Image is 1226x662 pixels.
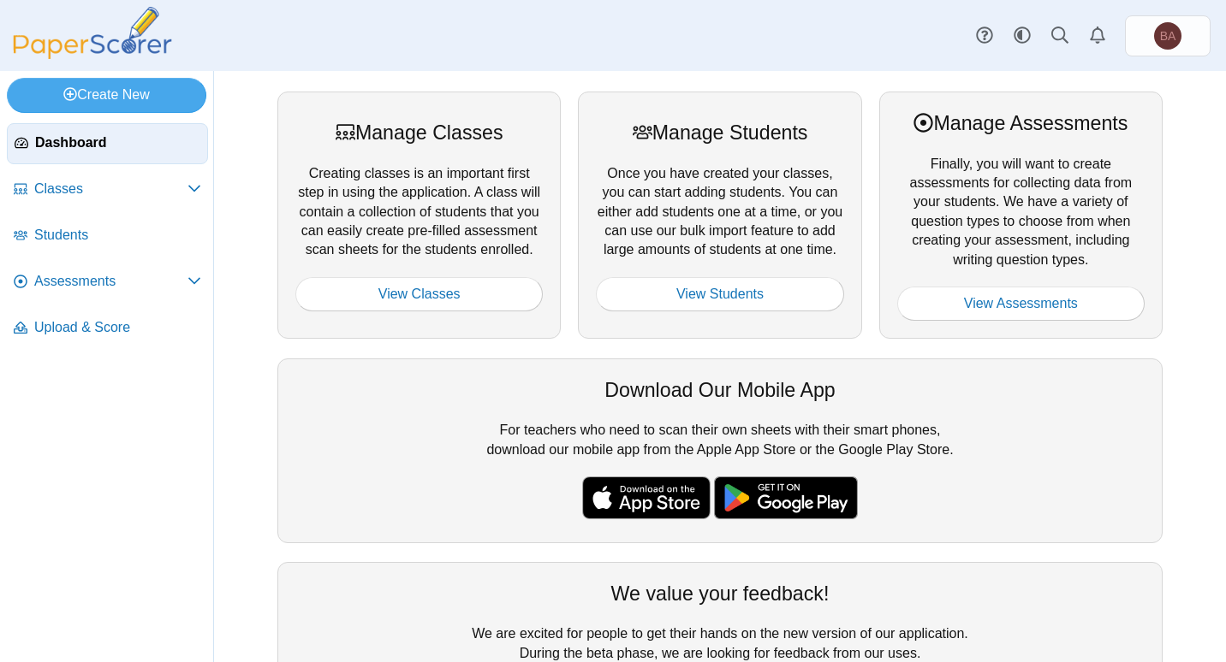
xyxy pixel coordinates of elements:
[7,216,208,257] a: Students
[596,119,843,146] div: Manage Students
[7,7,178,59] img: PaperScorer
[295,119,543,146] div: Manage Classes
[34,180,187,198] span: Classes
[714,476,858,519] img: google-play-badge.png
[7,169,208,210] a: Classes
[1160,30,1176,42] span: Brent Adams
[34,272,187,291] span: Assessments
[7,47,178,62] a: PaperScorer
[578,92,861,339] div: Once you have created your classes, you can start adding students. You can either add students on...
[295,376,1145,404] div: Download Our Mobile App
[34,226,201,245] span: Students
[1125,15,1211,56] a: Brent Adams
[897,109,1145,137] div: Manage Assessments
[35,133,200,152] span: Dashboard
[277,358,1163,543] div: For teachers who need to scan their own sheets with their smart phones, download our mobile app f...
[7,78,206,112] a: Create New
[277,92,561,339] div: Creating classes is an important first step in using the application. A class will contain a coll...
[7,308,208,349] a: Upload & Score
[596,277,843,311] a: View Students
[897,287,1145,321] a: View Assessments
[295,277,543,311] a: View Classes
[7,262,208,303] a: Assessments
[34,318,201,337] span: Upload & Score
[1154,22,1181,50] span: Brent Adams
[7,123,208,164] a: Dashboard
[582,476,711,519] img: apple-store-badge.svg
[295,580,1145,607] div: We value your feedback!
[879,92,1163,339] div: Finally, you will want to create assessments for collecting data from your students. We have a va...
[1079,17,1116,55] a: Alerts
